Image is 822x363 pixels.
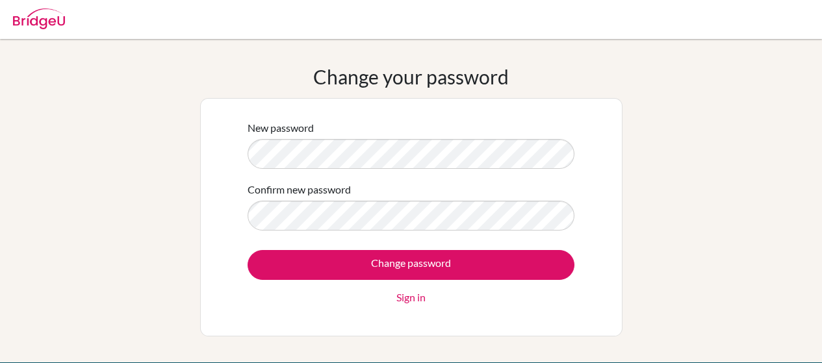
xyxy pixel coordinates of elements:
input: Change password [248,250,574,280]
label: New password [248,120,314,136]
a: Sign in [396,290,426,305]
label: Confirm new password [248,182,351,197]
img: Bridge-U [13,8,65,29]
h1: Change your password [313,65,509,88]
